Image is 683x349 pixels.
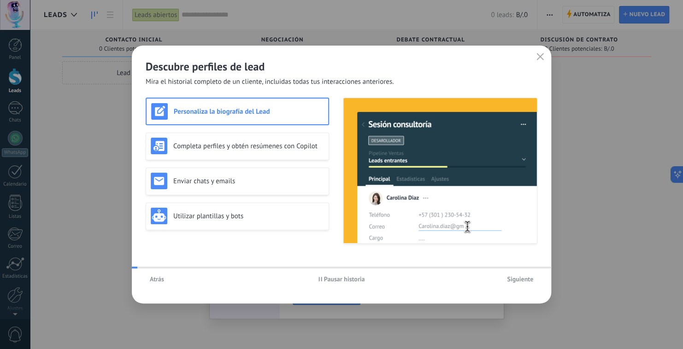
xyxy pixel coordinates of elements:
[146,272,168,286] button: Atrás
[173,142,324,151] h3: Completa perfiles y obtén resúmenes con Copilot
[146,77,394,87] span: Mira el historial completo de un cliente, incluidas todas tus interacciones anteriores.
[324,276,365,282] span: Pausar historia
[146,59,537,74] h2: Descubre perfiles de lead
[314,272,369,286] button: Pausar historia
[503,272,537,286] button: Siguiente
[507,276,533,282] span: Siguiente
[173,177,324,186] h3: Enviar chats y emails
[173,212,324,221] h3: Utilizar plantillas y bots
[150,276,164,282] span: Atrás
[174,107,324,116] h3: Personaliza la biografía del Lead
